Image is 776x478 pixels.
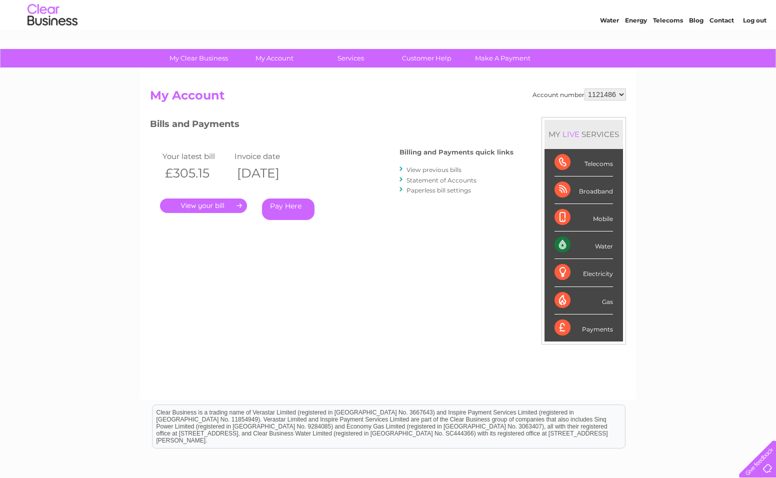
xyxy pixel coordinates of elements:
[406,176,476,184] a: Statement of Accounts
[309,49,392,67] a: Services
[160,163,232,183] th: £305.15
[554,149,613,176] div: Telecoms
[160,149,232,163] td: Your latest bill
[625,42,647,50] a: Energy
[232,149,304,163] td: Invoice date
[262,198,314,220] a: Pay Here
[27,26,78,56] img: logo.png
[232,163,304,183] th: [DATE]
[233,49,316,67] a: My Account
[709,42,734,50] a: Contact
[554,204,613,231] div: Mobile
[532,88,626,100] div: Account number
[150,88,626,107] h2: My Account
[587,5,656,17] a: 0333 014 3131
[406,166,461,173] a: View previous bills
[554,176,613,204] div: Broadband
[160,198,247,213] a: .
[554,231,613,259] div: Water
[544,120,623,148] div: MY SERVICES
[554,287,613,314] div: Gas
[461,49,544,67] a: Make A Payment
[554,259,613,286] div: Electricity
[743,42,766,50] a: Log out
[689,42,703,50] a: Blog
[406,186,471,194] a: Paperless bill settings
[554,314,613,341] div: Payments
[653,42,683,50] a: Telecoms
[600,42,619,50] a: Water
[150,117,513,134] h3: Bills and Payments
[157,49,240,67] a: My Clear Business
[399,148,513,156] h4: Billing and Payments quick links
[152,5,625,48] div: Clear Business is a trading name of Verastar Limited (registered in [GEOGRAPHIC_DATA] No. 3667643...
[385,49,468,67] a: Customer Help
[560,129,581,139] div: LIVE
